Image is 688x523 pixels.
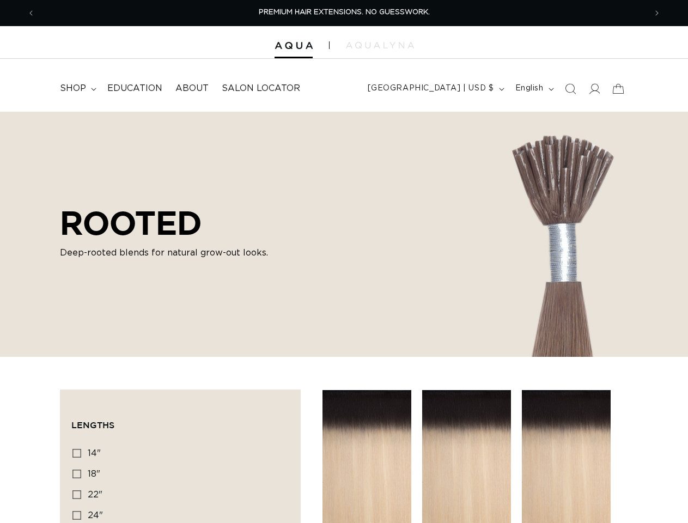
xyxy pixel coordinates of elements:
[215,76,307,101] a: Salon Locator
[169,76,215,101] a: About
[88,470,100,478] span: 18"
[88,511,103,520] span: 24"
[259,9,430,16] span: PREMIUM HAIR EXTENSIONS. NO GUESSWORK.
[101,76,169,101] a: Education
[60,246,305,259] p: Deep-rooted blends for natural grow-out looks.
[19,3,43,23] button: Previous announcement
[88,449,101,458] span: 14"
[346,42,414,48] img: aqualyna.com
[60,204,305,242] h2: ROOTED
[222,83,300,94] span: Salon Locator
[558,77,582,101] summary: Search
[368,83,494,94] span: [GEOGRAPHIC_DATA] | USD $
[361,78,509,99] button: [GEOGRAPHIC_DATA] | USD $
[53,76,101,101] summary: shop
[71,420,114,430] span: Lengths
[509,78,558,99] button: English
[107,83,162,94] span: Education
[71,401,289,440] summary: Lengths (0 selected)
[60,83,86,94] span: shop
[515,83,544,94] span: English
[275,42,313,50] img: Aqua Hair Extensions
[645,3,669,23] button: Next announcement
[175,83,209,94] span: About
[88,490,102,499] span: 22"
